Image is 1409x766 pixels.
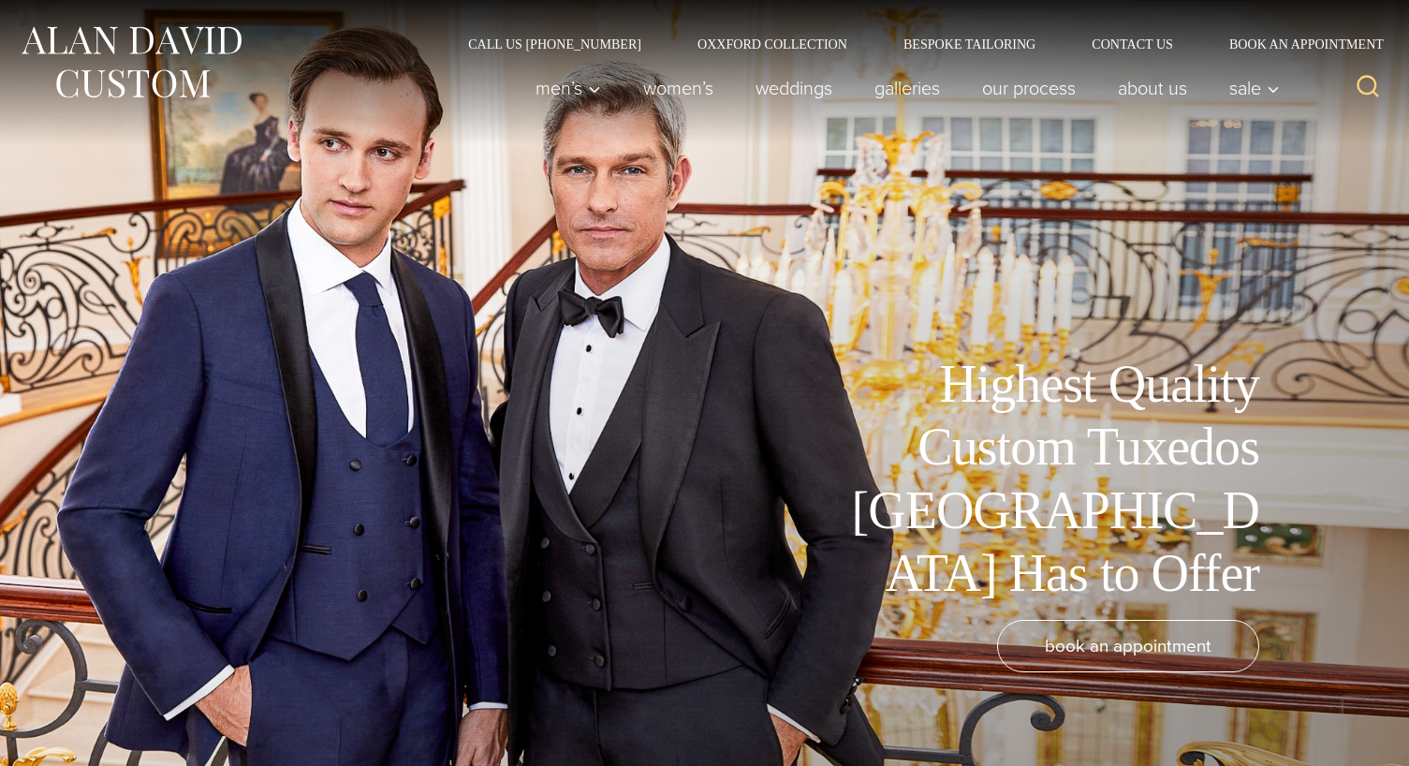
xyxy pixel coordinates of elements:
span: Sale [1229,79,1280,97]
a: Call Us [PHONE_NUMBER] [440,37,669,51]
a: Oxxford Collection [669,37,875,51]
img: Alan David Custom [19,21,243,104]
a: weddings [735,69,854,107]
nav: Primary Navigation [515,69,1290,107]
a: Bespoke Tailoring [875,37,1064,51]
a: Contact Us [1064,37,1201,51]
span: Men’s [536,79,601,97]
h1: Highest Quality Custom Tuxedos [GEOGRAPHIC_DATA] Has to Offer [838,353,1259,605]
a: Women’s [623,69,735,107]
button: View Search Form [1345,66,1390,110]
a: book an appointment [997,620,1259,672]
a: Galleries [854,69,961,107]
a: Book an Appointment [1201,37,1390,51]
a: Our Process [961,69,1097,107]
a: About Us [1097,69,1209,107]
nav: Secondary Navigation [440,37,1390,51]
span: book an appointment [1045,632,1211,659]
